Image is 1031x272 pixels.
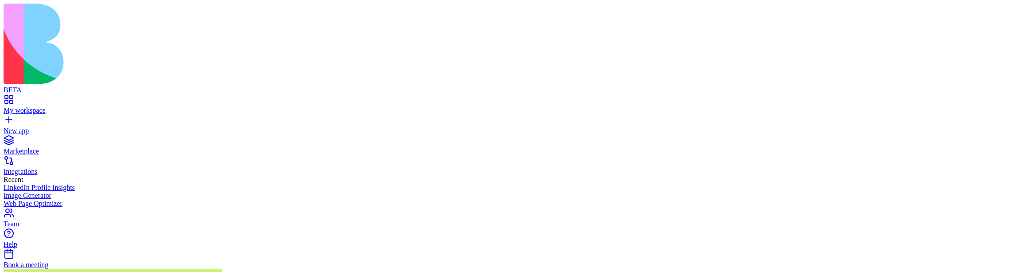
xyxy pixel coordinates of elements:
[4,99,1027,114] a: My workspace
[4,212,1027,228] a: Team
[4,139,1027,155] a: Marketplace
[4,119,1027,135] a: New app
[4,176,23,183] span: Recent
[4,220,1027,228] div: Team
[4,147,1027,155] div: Marketplace
[4,168,1027,176] div: Integrations
[4,192,1027,200] a: Image Generator
[4,200,1027,208] a: Web Page Optimizer
[4,106,1027,114] div: My workspace
[4,78,1027,94] a: BETA
[4,233,1027,248] a: Help
[11,48,28,56] label: Name
[4,253,1027,269] a: Book a meeting
[4,184,1027,192] a: LinkedIn Profile Insights
[4,240,1027,248] div: Help
[4,86,1027,94] div: BETA
[4,127,1027,135] div: New app
[4,160,1027,176] a: Integrations
[4,261,1027,269] div: Book a meeting
[4,4,360,84] img: logo
[11,25,122,39] p: Tip: You can paste images directly from your clipboard
[11,15,122,23] h2: Edit Design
